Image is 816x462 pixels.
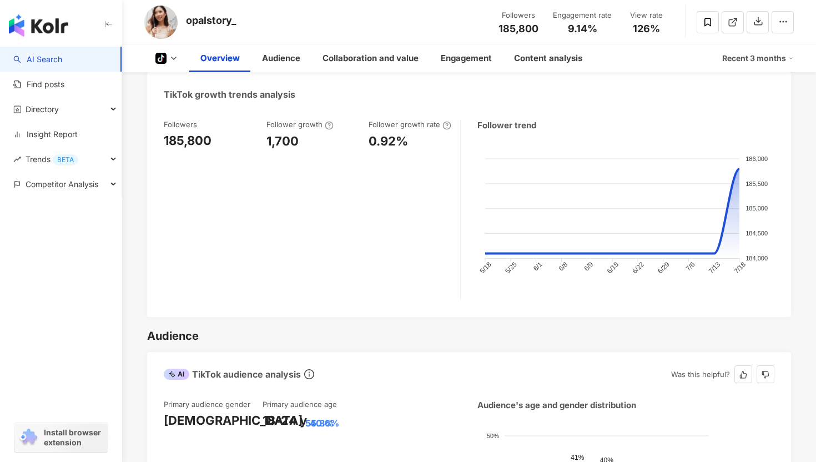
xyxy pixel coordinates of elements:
div: [DEMOGRAPHIC_DATA] [164,412,303,429]
tspan: 186,000 [746,155,768,162]
div: Overview [200,52,240,65]
tspan: 6/29 [656,260,671,275]
img: chrome extension [18,429,39,446]
tspan: 185,000 [746,205,768,212]
span: Directory [26,97,59,122]
div: 1,700 [266,133,299,150]
div: Follower trend [477,119,536,131]
div: 18-24 y [263,412,307,429]
div: Audience [262,52,300,65]
div: Collaboration and value [323,52,419,65]
div: TikTok growth trends analysis [164,88,295,101]
a: searchAI Search [13,54,62,65]
span: info-circle [303,368,316,381]
div: Follower growth [266,119,334,129]
span: like [739,371,747,379]
div: Audience [147,328,199,344]
div: Audience's age and gender distribution [477,399,636,411]
img: KOL Avatar [144,6,178,39]
div: Followers [497,10,540,21]
tspan: 6/15 [606,260,621,275]
span: Trends [26,147,78,172]
tspan: 50% [487,433,499,439]
div: Primary audience gender [164,399,250,409]
span: dislike [762,371,769,379]
tspan: 7/18 [733,260,748,275]
div: 0.92% [369,133,408,150]
tspan: 5/25 [503,260,518,275]
tspan: 185,500 [746,180,768,187]
span: 126% [633,23,660,34]
a: Insight Report [13,129,78,140]
div: Follower growth rate [369,119,451,129]
tspan: 6/22 [631,260,646,275]
div: Content analysis [514,52,582,65]
a: Find posts [13,79,64,90]
div: View rate [625,10,667,21]
div: Followers [164,119,197,129]
div: 185,800 [164,132,211,149]
div: AI [164,369,189,380]
span: 185,800 [498,23,538,34]
tspan: 5/18 [478,260,493,275]
div: BETA [53,154,78,165]
span: 9.14% [568,23,597,34]
div: Was this helpful? [671,366,730,383]
tspan: 184,000 [746,255,768,262]
img: logo [9,14,68,37]
span: Install browser extension [44,428,104,448]
div: Primary audience age [263,399,337,409]
span: rise [13,155,21,163]
tspan: 6/9 [583,260,595,273]
a: chrome extensionInstall browser extension [14,423,108,453]
div: 40.6% [310,417,339,429]
tspan: 6/1 [532,260,544,273]
div: Recent 3 months [722,49,794,67]
tspan: 184,500 [746,230,768,237]
span: Competitor Analysis [26,172,98,197]
div: TikTok audience analysis [164,368,301,380]
tspan: 6/8 [557,260,570,273]
div: Engagement rate [553,10,612,21]
div: opalstory_ [186,13,236,27]
tspan: 7/13 [707,260,722,275]
div: Engagement [441,52,492,65]
tspan: 7/6 [684,260,697,273]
